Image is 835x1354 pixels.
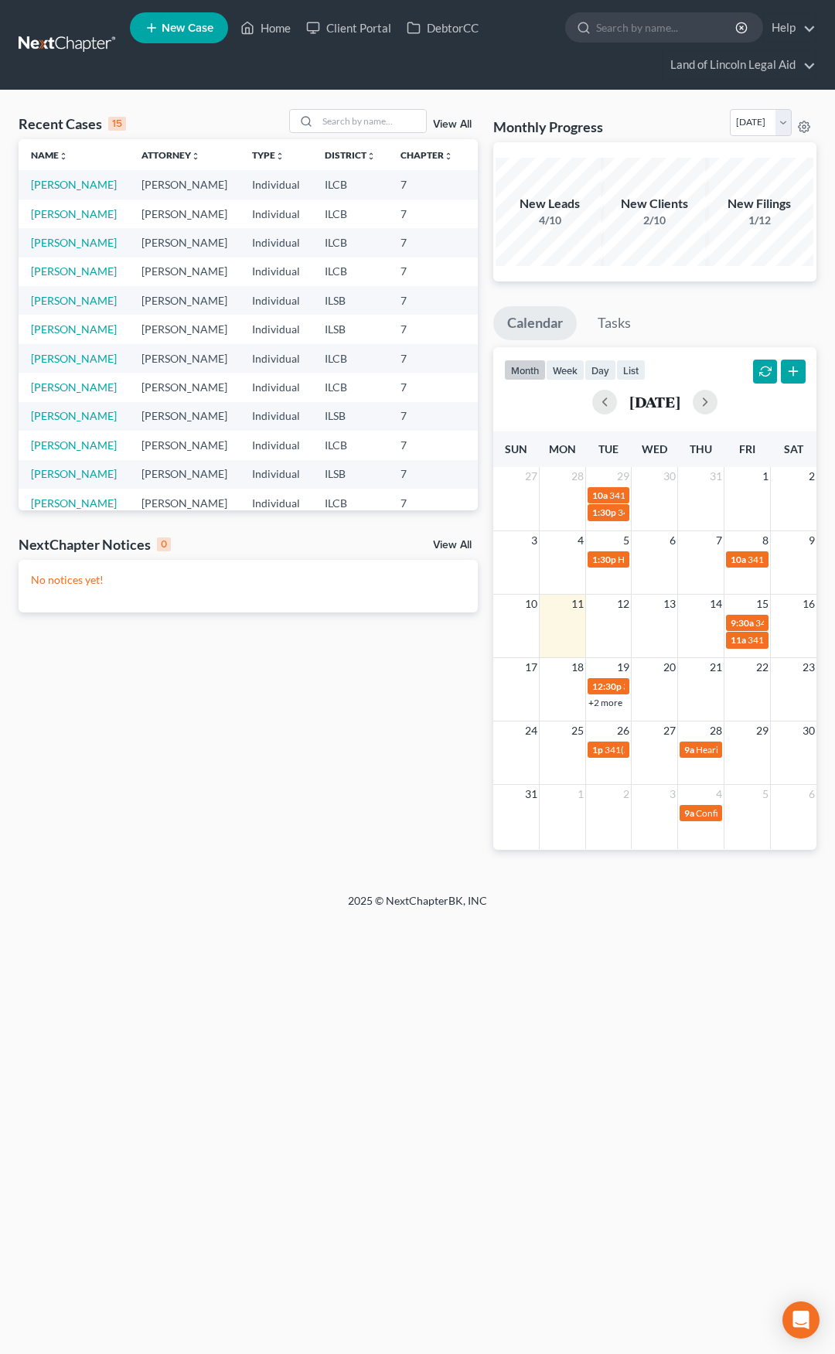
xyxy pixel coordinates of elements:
[129,402,240,431] td: [PERSON_NAME]
[584,306,645,340] a: Tasks
[31,264,117,278] a: [PERSON_NAME]
[141,149,200,161] a: Attorneyunfold_more
[496,195,604,213] div: New Leads
[31,352,117,365] a: [PERSON_NAME]
[708,467,724,486] span: 31
[504,360,546,380] button: month
[523,467,539,486] span: 27
[312,344,388,373] td: ILCB
[801,595,816,613] span: 16
[129,170,240,199] td: [PERSON_NAME]
[31,294,117,307] a: [PERSON_NAME]
[388,431,465,459] td: 7
[19,535,171,554] div: NextChapter Notices
[46,893,789,921] div: 2025 © NextChapterBK, INC
[388,402,465,431] td: 7
[739,442,755,455] span: Fri
[31,322,117,336] a: [PERSON_NAME]
[523,785,539,803] span: 31
[240,228,312,257] td: Individual
[714,785,724,803] span: 4
[596,13,738,42] input: Search by name...
[240,200,312,228] td: Individual
[530,531,539,550] span: 3
[240,286,312,315] td: Individual
[191,152,200,161] i: unfold_more
[731,617,754,629] span: 9:30a
[325,149,376,161] a: Districtunfold_more
[662,595,677,613] span: 13
[129,489,240,517] td: [PERSON_NAME]
[684,744,694,755] span: 9a
[642,442,667,455] span: Wed
[708,658,724,677] span: 21
[433,540,472,551] a: View All
[761,467,770,486] span: 1
[318,110,426,132] input: Search by name...
[275,152,285,161] i: unfold_more
[549,442,576,455] span: Mon
[312,431,388,459] td: ILCB
[705,195,813,213] div: New Filings
[366,152,376,161] i: unfold_more
[465,228,540,257] td: 25-90450
[601,195,709,213] div: New Clients
[465,489,540,517] td: 25-90404
[690,442,712,455] span: Thu
[761,785,770,803] span: 5
[731,554,746,565] span: 10a
[807,785,816,803] span: 6
[240,257,312,286] td: Individual
[662,658,677,677] span: 20
[129,200,240,228] td: [PERSON_NAME]
[240,170,312,199] td: Individual
[784,442,803,455] span: Sat
[252,149,285,161] a: Typeunfold_more
[312,460,388,489] td: ILSB
[496,213,604,228] div: 4/10
[615,721,631,740] span: 26
[31,380,117,394] a: [PERSON_NAME]
[705,213,813,228] div: 1/12
[312,170,388,199] td: ILCB
[708,721,724,740] span: 28
[312,228,388,257] td: ILCB
[615,595,631,613] span: 12
[615,658,631,677] span: 19
[388,200,465,228] td: 7
[465,402,540,431] td: 25-30510
[598,442,619,455] span: Tue
[592,744,603,755] span: 1p
[129,373,240,401] td: [PERSON_NAME]
[31,178,117,191] a: [PERSON_NAME]
[523,658,539,677] span: 17
[388,170,465,199] td: 7
[388,460,465,489] td: 7
[576,531,585,550] span: 4
[592,554,616,565] span: 1:30p
[782,1301,820,1339] div: Open Intercom Messenger
[388,315,465,343] td: 7
[388,228,465,257] td: 7
[240,489,312,517] td: Individual
[668,785,677,803] span: 3
[240,315,312,343] td: Individual
[505,442,527,455] span: Sun
[240,431,312,459] td: Individual
[576,785,585,803] span: 1
[755,658,770,677] span: 22
[312,257,388,286] td: ILCB
[755,721,770,740] span: 29
[59,152,68,161] i: unfold_more
[629,394,680,410] h2: [DATE]
[444,152,453,161] i: unfold_more
[714,531,724,550] span: 7
[162,22,213,34] span: New Case
[31,149,68,161] a: Nameunfold_more
[400,149,453,161] a: Chapterunfold_more
[465,257,540,286] td: 25-90218
[129,228,240,257] td: [PERSON_NAME]
[601,213,709,228] div: 2/10
[663,51,816,79] a: Land of Lincoln Legal Aid
[240,460,312,489] td: Individual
